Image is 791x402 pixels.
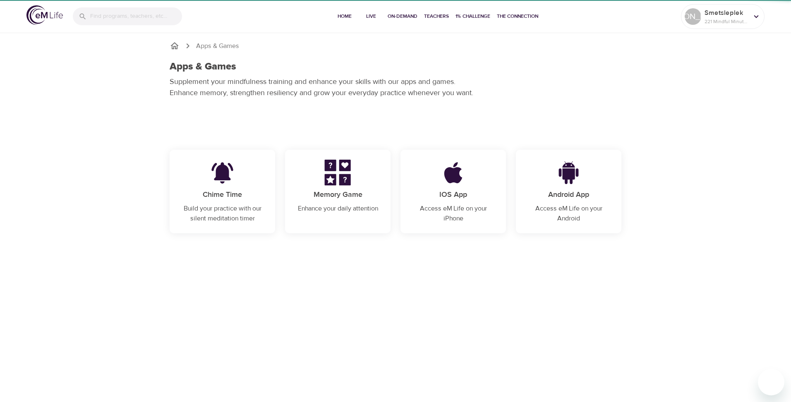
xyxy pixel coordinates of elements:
p: Enhance your daily attention [295,203,381,213]
img: Memory Game [312,160,363,186]
a: IOS AppIOS AppAccess eM Life on your iPhone [400,150,506,233]
span: The Connection [497,12,538,21]
a: Android AppAndroid AppAccess eM Life on your Android [516,150,621,233]
a: Memory GameMemory GameEnhance your daily attention [285,150,391,223]
img: Android App [543,160,594,186]
p: Chime Time [180,189,265,200]
span: 1% Challenge [455,12,490,21]
img: IOS App [427,160,479,186]
p: Smetsleplek [705,8,748,18]
p: Access eM Life on your iPhone [410,203,496,223]
span: Teachers [424,12,449,21]
nav: breadcrumb [170,41,621,51]
a: Chime TimeChime TimeBuild your practice with our silent meditation timer [170,150,275,233]
input: Find programs, teachers, etc... [90,7,182,25]
p: Supplement your mindfulness training and enhance your skills with our apps and games. Enhance mem... [170,76,480,98]
span: Live [361,12,381,21]
span: On-Demand [388,12,417,21]
img: logo [26,5,63,25]
p: Build your practice with our silent meditation timer [180,203,265,223]
div: [PERSON_NAME] [685,8,701,25]
h1: Apps & Games [170,61,236,73]
p: Access eM Life on your Android [526,203,611,223]
img: Chime Time [197,160,248,186]
span: Home [335,12,355,21]
p: Memory Game [295,189,381,200]
p: Android App [526,189,611,200]
p: IOS App [410,189,496,200]
p: 221 Mindful Minutes [705,18,748,25]
iframe: Button to launch messaging window [758,369,784,395]
p: Apps & Games [196,41,239,51]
